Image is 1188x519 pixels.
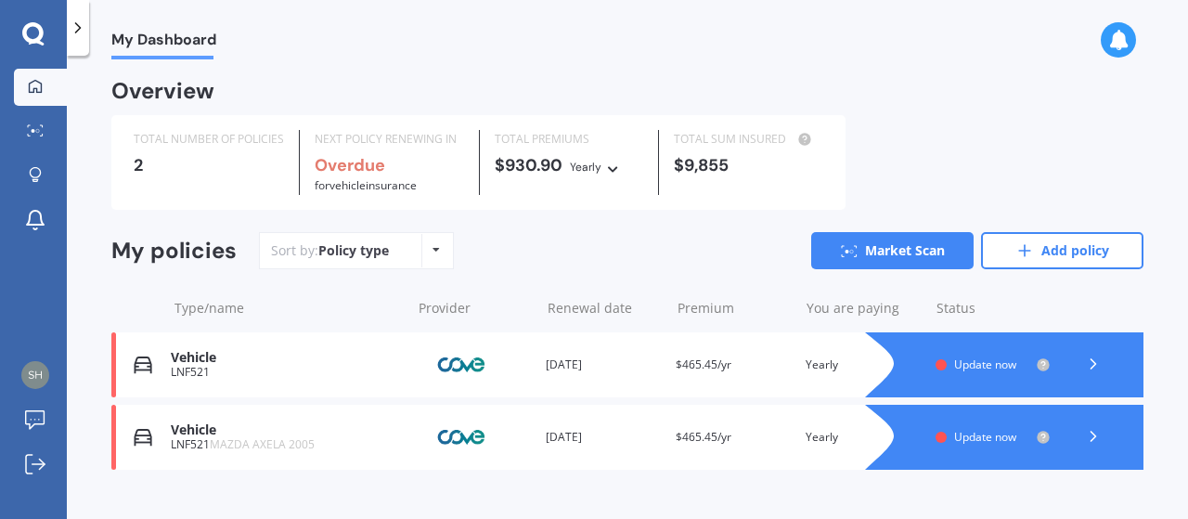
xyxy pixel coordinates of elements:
div: Yearly [806,428,921,447]
div: Overview [111,82,214,100]
div: [DATE] [546,428,661,447]
img: Vehicle [134,356,152,374]
div: TOTAL NUMBER OF POLICIES [134,130,284,149]
div: My policies [111,238,237,265]
a: Market Scan [811,232,974,269]
div: [DATE] [546,356,661,374]
img: df639a0bba9e9dafef513da7525e2ea5 [21,361,49,389]
div: TOTAL PREMIUMS [495,130,644,149]
span: Update now [954,429,1016,445]
a: Add policy [981,232,1143,269]
div: Vehicle [171,350,401,366]
span: MAZDA AXELA 2005 [210,436,315,452]
div: Yearly [570,158,601,176]
div: TOTAL SUM INSURED [674,130,823,149]
span: Update now [954,357,1016,372]
div: Type/name [174,299,404,318]
div: LNF521 [171,366,401,379]
div: $9,855 [674,156,823,175]
div: You are paying [807,299,921,318]
div: NEXT POLICY RENEWING IN [315,130,464,149]
div: Yearly [806,356,921,374]
div: Policy type [318,241,389,260]
img: Cove [416,347,509,383]
b: Overdue [315,154,385,176]
img: Cove [416,420,509,455]
img: Vehicle [134,428,152,447]
div: 2 [134,156,284,175]
div: Provider [419,299,533,318]
div: Status [936,299,1051,318]
span: $465.45/yr [676,429,731,445]
span: $465.45/yr [676,357,731,372]
div: Sort by: [271,241,389,260]
div: $930.90 [495,156,644,176]
span: for Vehicle insurance [315,177,417,193]
div: LNF521 [171,438,401,451]
div: Premium [678,299,792,318]
div: Renewal date [548,299,662,318]
div: Vehicle [171,422,401,438]
span: My Dashboard [111,31,216,56]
